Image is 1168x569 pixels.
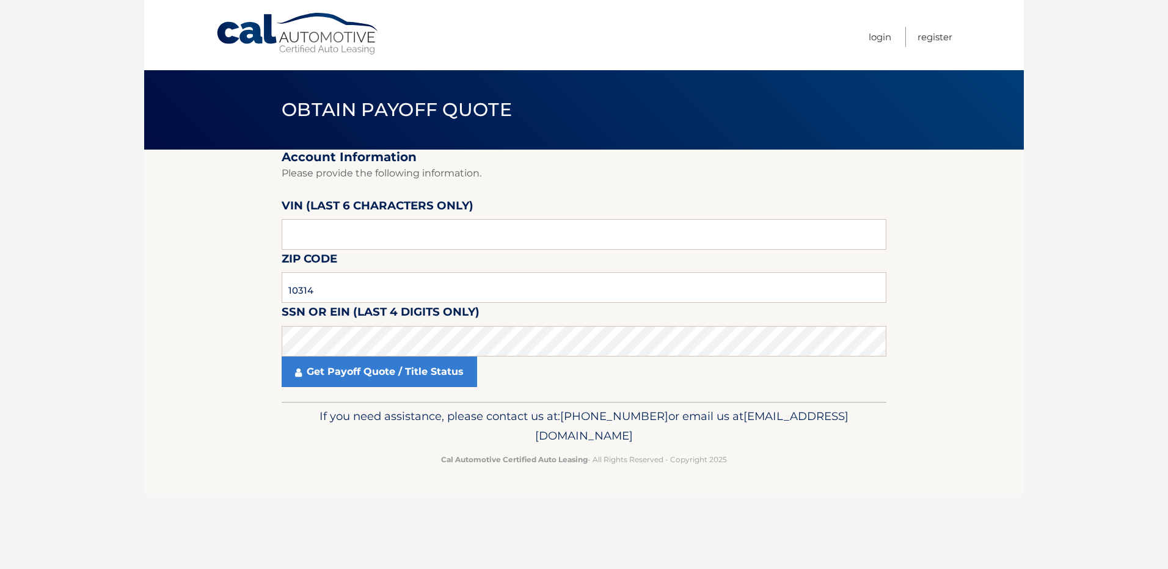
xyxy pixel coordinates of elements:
a: Login [869,27,891,47]
a: Register [918,27,952,47]
a: Get Payoff Quote / Title Status [282,357,477,387]
p: Please provide the following information. [282,165,886,182]
p: If you need assistance, please contact us at: or email us at [290,407,878,446]
h2: Account Information [282,150,886,165]
label: SSN or EIN (last 4 digits only) [282,303,480,325]
label: VIN (last 6 characters only) [282,197,473,219]
p: - All Rights Reserved - Copyright 2025 [290,453,878,466]
label: Zip Code [282,250,337,272]
span: [PHONE_NUMBER] [560,409,668,423]
span: Obtain Payoff Quote [282,98,512,121]
strong: Cal Automotive Certified Auto Leasing [441,455,588,464]
a: Cal Automotive [216,12,381,56]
